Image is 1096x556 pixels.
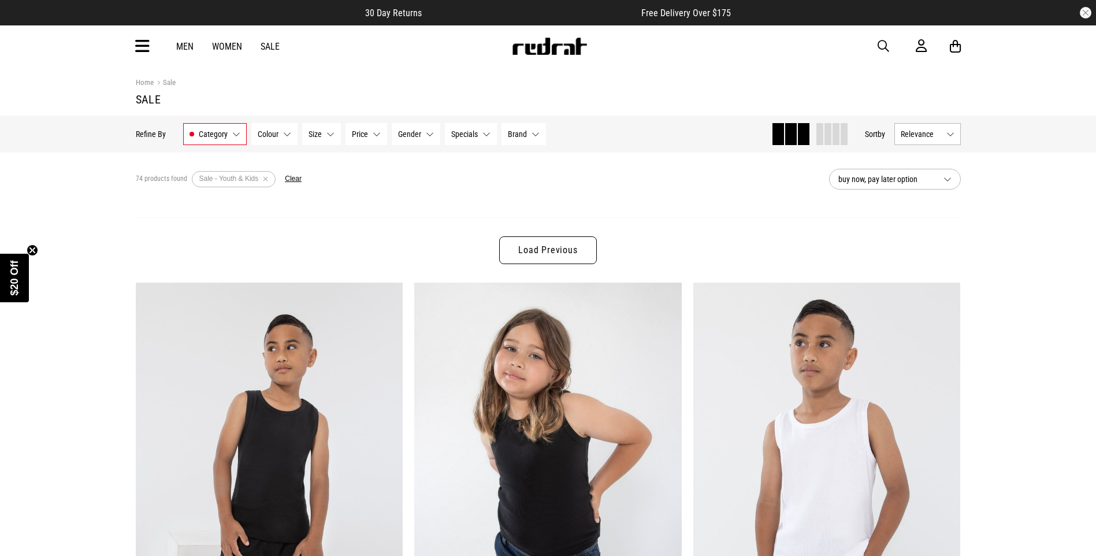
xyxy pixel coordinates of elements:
[345,123,387,145] button: Price
[641,8,731,18] span: Free Delivery Over $175
[251,123,298,145] button: Colour
[865,127,885,141] button: Sortby
[27,244,38,256] button: Close teaser
[212,41,242,52] a: Women
[501,123,546,145] button: Brand
[154,78,176,89] a: Sale
[261,41,280,52] a: Sale
[136,175,187,184] span: 74 products found
[511,38,588,55] img: Redrat logo
[258,171,273,187] button: Remove filter
[136,92,961,106] h1: Sale
[508,129,527,139] span: Brand
[136,78,154,87] a: Home
[199,175,259,183] span: Sale - Youth & Kids
[829,169,961,190] button: buy now, pay later option
[183,123,247,145] button: Category
[199,129,228,139] span: Category
[894,123,961,145] button: Relevance
[285,175,302,184] button: Clear
[309,129,322,139] span: Size
[398,129,421,139] span: Gender
[365,8,422,18] span: 30 Day Returns
[445,7,618,18] iframe: Customer reviews powered by Trustpilot
[302,123,341,145] button: Size
[9,260,20,295] span: $20 Off
[176,41,194,52] a: Men
[451,129,478,139] span: Specials
[258,129,278,139] span: Colour
[392,123,440,145] button: Gender
[901,129,942,139] span: Relevance
[136,129,166,139] p: Refine By
[838,172,934,186] span: buy now, pay later option
[499,236,596,264] a: Load Previous
[352,129,368,139] span: Price
[445,123,497,145] button: Specials
[878,129,885,139] span: by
